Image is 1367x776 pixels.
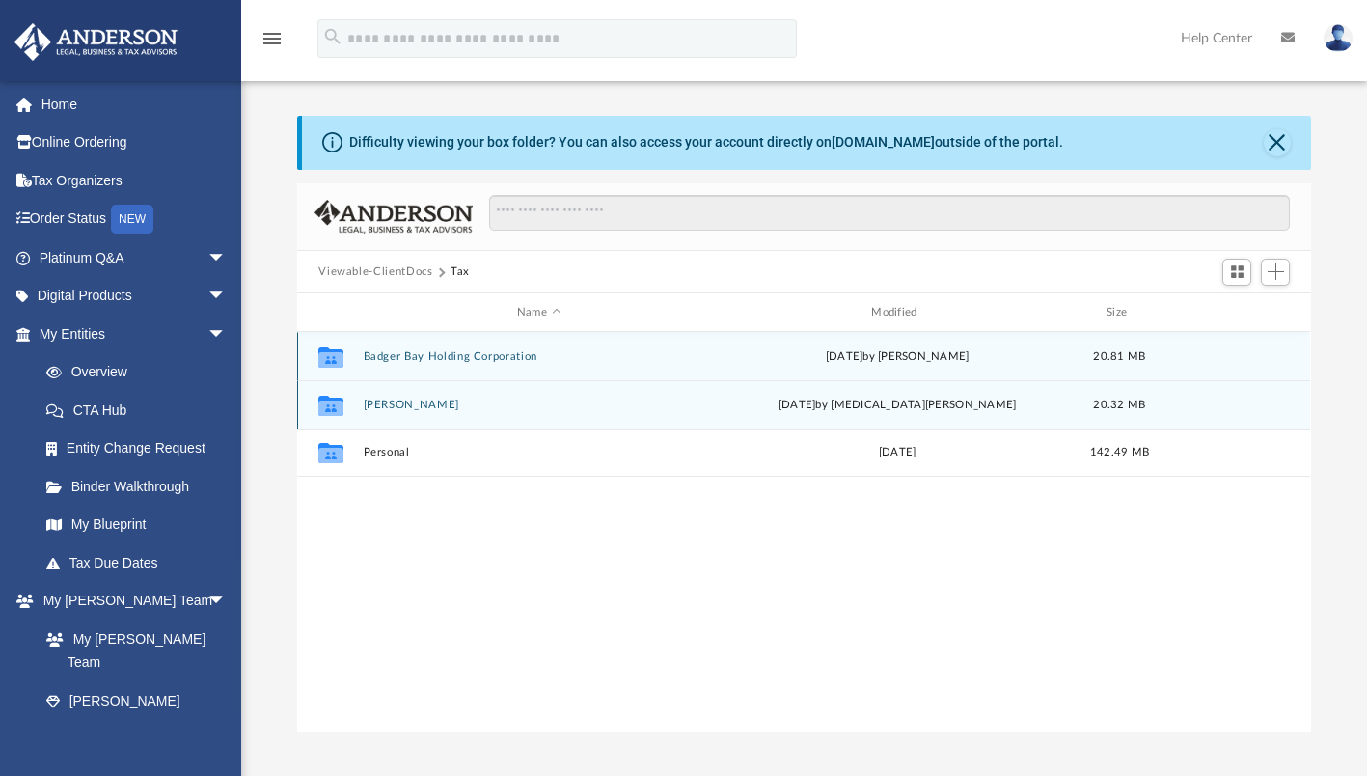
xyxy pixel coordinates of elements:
[27,353,256,392] a: Overview
[207,315,246,354] span: arrow_drop_down
[297,332,1310,733] div: grid
[14,277,256,316] a: Digital Productsarrow_drop_down
[1094,351,1146,362] span: 20.81 MB
[723,348,1073,366] div: [DATE] by [PERSON_NAME]
[207,238,246,278] span: arrow_drop_down
[364,399,714,411] button: [PERSON_NAME]
[1167,304,1302,321] div: id
[722,304,1073,321] div: Modified
[14,238,256,277] a: Platinum Q&Aarrow_drop_down
[27,543,256,582] a: Tax Due Dates
[14,124,256,162] a: Online Ordering
[1090,447,1149,457] span: 142.49 MB
[14,85,256,124] a: Home
[364,447,714,459] button: Personal
[27,391,256,430] a: CTA Hub
[1261,259,1290,286] button: Add
[832,134,935,150] a: [DOMAIN_NAME]
[723,397,1073,414] div: by [MEDICAL_DATA][PERSON_NAME]
[207,582,246,622] span: arrow_drop_down
[1222,259,1251,286] button: Switch to Grid View
[322,26,343,47] i: search
[349,132,1063,152] div: Difficulty viewing your box folder? You can also access your account directly on outside of the p...
[489,195,1290,232] input: Search files and folders
[318,263,432,281] button: Viewable-ClientDocs
[14,315,256,353] a: My Entitiesarrow_drop_down
[1094,400,1146,410] span: 20.32 MB
[27,620,236,681] a: My [PERSON_NAME] Team
[1081,304,1159,321] div: Size
[451,263,470,281] button: Tax
[27,681,246,743] a: [PERSON_NAME] System
[779,400,816,410] span: [DATE]
[1324,24,1353,52] img: User Pic
[363,304,714,321] div: Name
[260,27,284,50] i: menu
[14,161,256,200] a: Tax Organizers
[207,277,246,317] span: arrow_drop_down
[27,430,256,468] a: Entity Change Request
[306,304,354,321] div: id
[27,506,246,544] a: My Blueprint
[1264,129,1291,156] button: Close
[27,467,256,506] a: Binder Walkthrough
[260,37,284,50] a: menu
[9,23,183,61] img: Anderson Advisors Platinum Portal
[723,444,1073,461] div: [DATE]
[364,350,714,363] button: Badger Bay Holding Corporation
[111,205,153,234] div: NEW
[14,200,256,239] a: Order StatusNEW
[14,582,246,621] a: My [PERSON_NAME] Teamarrow_drop_down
